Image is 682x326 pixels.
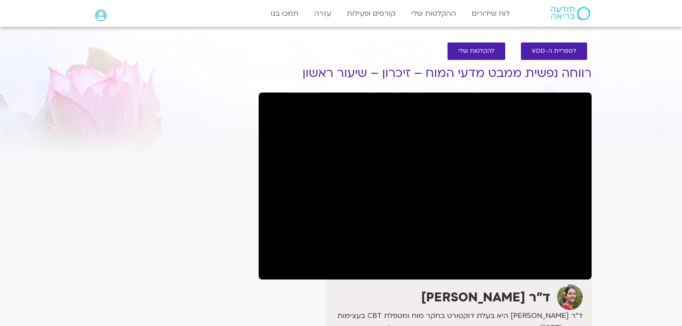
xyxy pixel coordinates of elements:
[342,5,400,22] a: קורסים ופעילות
[467,5,514,22] a: לוח שידורים
[310,5,336,22] a: עזרה
[421,289,550,306] strong: ד"ר [PERSON_NAME]
[557,284,583,310] img: ד"ר נועה אלבלדה
[521,42,587,60] a: לספריית ה-VOD
[448,42,505,60] a: להקלטות שלי
[259,67,592,80] h1: רווחה נפשית ממבט מדעי המוח – זיכרון – שיעור ראשון
[407,5,460,22] a: ההקלטות שלי
[458,48,494,55] span: להקלטות שלי
[551,7,590,20] img: תודעה בריאה
[266,5,303,22] a: תמכו בנו
[532,48,576,55] span: לספריית ה-VOD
